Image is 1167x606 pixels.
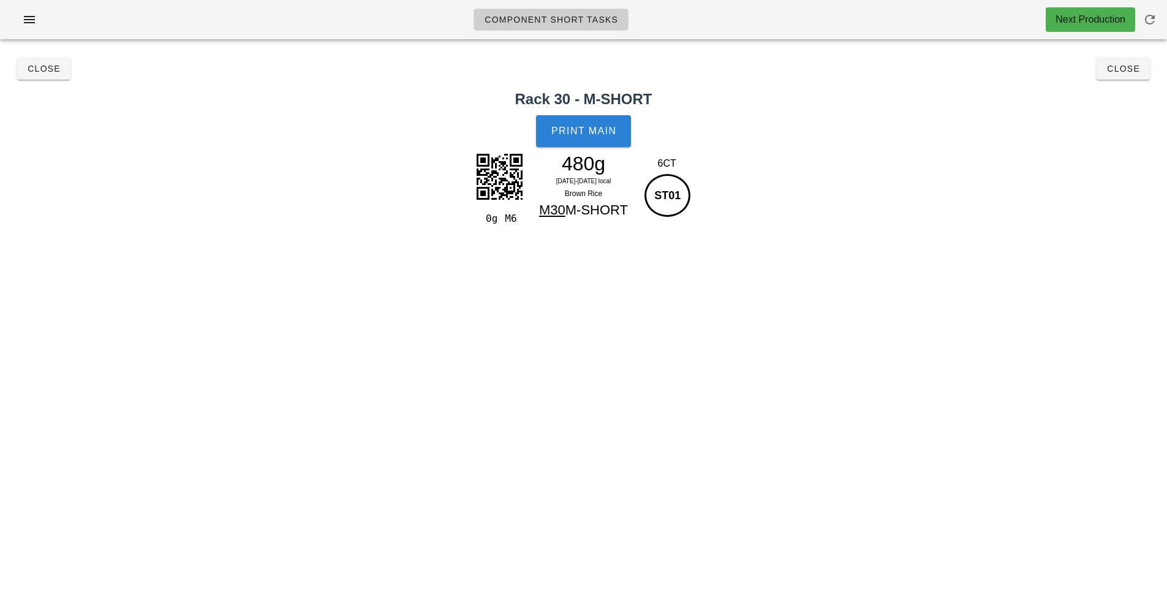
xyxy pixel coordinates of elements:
a: Component Short Tasks [474,9,629,31]
div: 6CT [641,156,692,171]
span: [DATE]-[DATE] local [556,178,611,184]
button: Print Main [536,115,630,147]
span: Component Short Tasks [484,15,618,25]
div: 0g [475,211,500,227]
span: M-SHORT [565,202,628,218]
span: Close [1106,64,1140,74]
img: U9MSRFLlPUrZAFARVIVdpqwVbJSRVd8Kwj5f+V63cT8qKUDKS3qyHygcB9179RCClaUXpRgSdpSo3gzE1Axv+2OcSEqAic7Uv... [469,146,530,207]
div: Brown Rice [531,187,637,200]
span: Close [27,64,61,74]
h2: Rack 30 - M-SHORT [7,88,1160,110]
div: Next Production [1056,12,1125,27]
button: Close [17,58,70,80]
button: Close [1097,58,1150,80]
div: ST01 [644,174,690,217]
span: M30 [539,202,565,218]
div: M6 [500,211,525,227]
div: 480g [531,154,637,173]
span: Print Main [551,126,617,137]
